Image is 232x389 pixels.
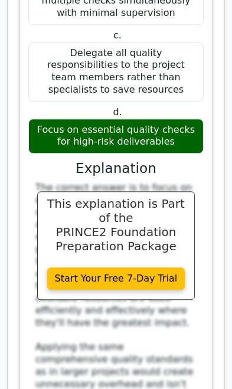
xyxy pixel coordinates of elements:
[113,106,122,117] span: d.
[113,30,122,41] span: c.
[47,267,185,290] a: Start Your Free 7-Day Trial
[28,42,204,102] div: Delegate all quality responsibilities to the project team members rather than specialists to save...
[28,119,204,154] div: Focus on essential quality checks for high-risk deliverables
[35,161,197,177] h3: Explanation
